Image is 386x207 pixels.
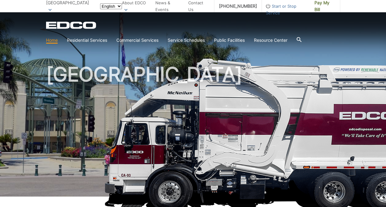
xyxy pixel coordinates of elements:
h1: [GEOGRAPHIC_DATA] [46,64,340,199]
a: Resource Center [254,37,287,44]
a: EDCD logo. Return to the homepage. [46,21,97,29]
select: Select a language [100,3,122,9]
a: Public Facilities [214,37,245,44]
a: Residential Services [67,37,107,44]
a: Service Schedules [168,37,205,44]
a: Commercial Services [116,37,158,44]
a: Home [46,37,58,44]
